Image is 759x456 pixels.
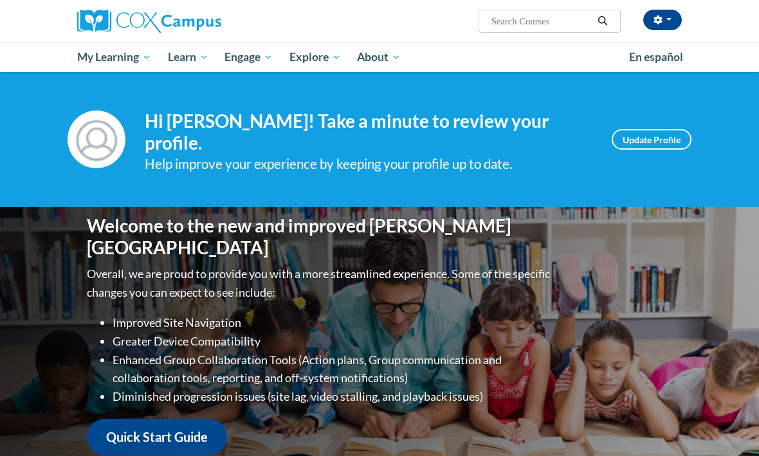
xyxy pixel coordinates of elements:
[87,419,227,455] a: Quick Start Guide
[145,153,592,175] div: Help improve your experience by keeping your profile up to date.
[68,42,691,72] div: Main menu
[69,42,160,72] a: My Learning
[168,49,208,65] span: Learn
[113,351,553,388] li: Enhanced Group Collaboration Tools (Action plans, Group communication and collaboration tools, re...
[160,42,217,72] a: Learn
[708,405,749,446] iframe: Schaltfläche zum Öffnen des Messaging-Fensters
[87,265,553,302] p: Overall, we are proud to provide you with a more streamlined experience. Some of the specific cha...
[593,13,612,29] button: Search
[113,387,553,406] li: Diminished progression issues (site lag, video stalling, and playback issues)
[612,129,691,150] a: Update Profile
[289,49,341,65] span: Explore
[113,332,553,351] li: Greater Device Compatibility
[349,42,410,72] a: About
[629,50,683,64] span: En español
[113,313,553,332] li: Improved Site Navigation
[145,110,592,153] h4: Hi [PERSON_NAME]! Take a minute to review your profile.
[357,49,401,65] span: About
[281,42,349,72] a: Explore
[77,49,151,65] span: My Learning
[643,10,682,30] button: Account Settings
[621,44,691,71] a: En español
[77,10,266,33] a: Cox Campus
[68,110,125,168] img: Profile Image
[87,215,553,258] h1: Welcome to the new and improved [PERSON_NAME][GEOGRAPHIC_DATA]
[490,13,593,29] input: Search Courses
[77,10,221,33] img: Cox Campus
[216,42,281,72] a: Engage
[224,49,273,65] span: Engage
